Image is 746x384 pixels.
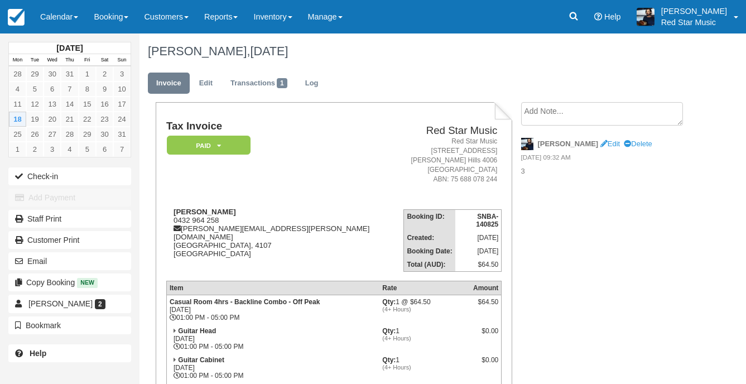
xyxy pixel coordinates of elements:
b: Help [30,349,46,358]
em: (4+ Hours) [382,335,468,342]
a: 30 [96,127,113,142]
img: A1 [637,8,654,26]
button: Add Payment [8,189,131,207]
a: 2 [26,142,44,157]
span: Help [604,12,621,21]
td: 1 @ $64.50 [379,295,470,324]
a: 23 [96,112,113,127]
a: 31 [113,127,131,142]
a: 1 [79,66,96,81]
a: 26 [26,127,44,142]
button: Bookmark [8,316,131,334]
a: 30 [44,66,61,81]
th: Item [166,281,379,295]
td: [DATE] 01:00 PM - 05:00 PM [166,324,379,353]
strong: Qty [382,327,396,335]
a: 17 [113,97,131,112]
a: Paid [166,135,247,156]
th: Thu [61,54,78,66]
a: 14 [61,97,78,112]
a: 4 [9,81,26,97]
span: New [77,278,98,287]
span: [DATE] [250,44,288,58]
a: 15 [79,97,96,112]
a: Edit [600,140,620,148]
em: Paid [167,136,251,155]
strong: Qty [382,356,396,364]
a: 18 [9,112,26,127]
a: 21 [61,112,78,127]
address: Red Star Music [STREET_ADDRESS] [PERSON_NAME] Hills 4006 [GEOGRAPHIC_DATA] ABN: 75 688 078 244 [408,137,497,185]
div: 0432 964 258 [PERSON_NAME][EMAIL_ADDRESS][PERSON_NAME][DOMAIN_NAME] [GEOGRAPHIC_DATA], 4107 [GEOG... [166,208,403,272]
a: 9 [96,81,113,97]
a: 3 [113,66,131,81]
a: 25 [9,127,26,142]
a: Transactions1 [222,73,296,94]
td: [DATE] [455,231,502,244]
td: [DATE] 01:00 PM - 05:00 PM [166,353,379,382]
button: Copy Booking New [8,273,131,291]
em: [DATE] 09:32 AM [521,153,691,165]
td: 1 [379,324,470,353]
strong: [PERSON_NAME] [174,208,236,216]
span: 1 [277,78,287,88]
h1: [PERSON_NAME], [148,45,691,58]
p: Red Star Music [661,17,727,28]
td: $64.50 [455,258,502,272]
th: Fri [79,54,96,66]
em: (4+ Hours) [382,364,468,371]
strong: Guitar Head [178,327,216,335]
strong: Casual Room 4hrs - Backline Combo - Off Peak [170,298,320,306]
a: Delete [624,140,652,148]
strong: SNBA-140825 [476,213,498,228]
th: Sun [113,54,131,66]
span: [PERSON_NAME] [28,299,93,308]
div: $0.00 [473,356,498,373]
a: 7 [113,142,131,157]
a: 29 [79,127,96,142]
span: 2 [95,299,105,309]
a: 24 [113,112,131,127]
a: 10 [113,81,131,97]
a: 27 [44,127,61,142]
strong: Qty [382,298,396,306]
th: Wed [44,54,61,66]
a: 28 [9,66,26,81]
th: Rate [379,281,470,295]
a: Edit [191,73,221,94]
a: 3 [44,142,61,157]
a: Customer Print [8,231,131,249]
a: 8 [79,81,96,97]
p: 3 [521,166,691,177]
th: Total (AUD): [404,258,455,272]
a: 6 [96,142,113,157]
a: Log [297,73,327,94]
th: Booking Date: [404,244,455,258]
strong: [DATE] [56,44,83,52]
a: 11 [9,97,26,112]
a: 2 [96,66,113,81]
a: 31 [61,66,78,81]
a: 22 [79,112,96,127]
td: [DATE] 01:00 PM - 05:00 PM [166,295,379,324]
a: 19 [26,112,44,127]
a: Invoice [148,73,190,94]
a: 7 [61,81,78,97]
a: [PERSON_NAME] 2 [8,295,131,313]
strong: Guitar Cabinet [178,356,224,364]
a: 4 [61,142,78,157]
td: 1 [379,353,470,382]
a: Help [8,344,131,362]
button: Check-in [8,167,131,185]
em: (4+ Hours) [382,306,468,313]
th: Sat [96,54,113,66]
th: Booking ID: [404,209,455,231]
a: 12 [26,97,44,112]
a: 29 [26,66,44,81]
th: Mon [9,54,26,66]
a: 5 [26,81,44,97]
h2: Red Star Music [408,125,497,137]
th: Amount [470,281,502,295]
a: 1 [9,142,26,157]
strong: [PERSON_NAME] [538,140,599,148]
